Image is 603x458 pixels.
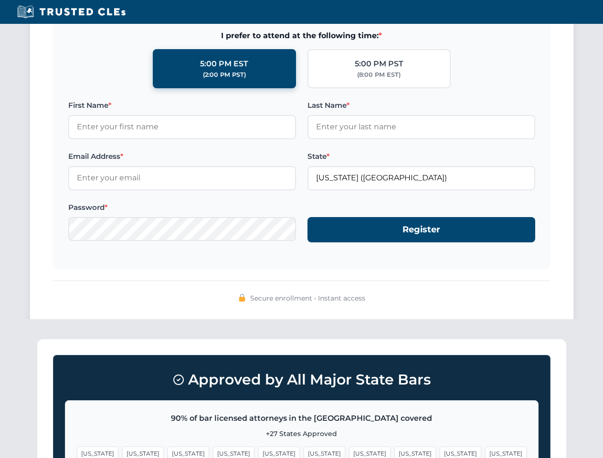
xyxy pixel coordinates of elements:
[77,412,527,425] p: 90% of bar licensed attorneys in the [GEOGRAPHIC_DATA] covered
[357,70,401,80] div: (8:00 PM EST)
[65,367,539,393] h3: Approved by All Major State Bars
[355,58,403,70] div: 5:00 PM PST
[307,217,535,242] button: Register
[68,166,296,190] input: Enter your email
[203,70,246,80] div: (2:00 PM PST)
[250,293,365,303] span: Secure enrollment • Instant access
[77,428,527,439] p: +27 States Approved
[238,294,246,302] img: 🔒
[68,30,535,42] span: I prefer to attend at the following time:
[200,58,248,70] div: 5:00 PM EST
[307,166,535,190] input: Florida (FL)
[307,151,535,162] label: State
[68,202,296,213] label: Password
[14,5,128,19] img: Trusted CLEs
[307,115,535,139] input: Enter your last name
[307,100,535,111] label: Last Name
[68,151,296,162] label: Email Address
[68,115,296,139] input: Enter your first name
[68,100,296,111] label: First Name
